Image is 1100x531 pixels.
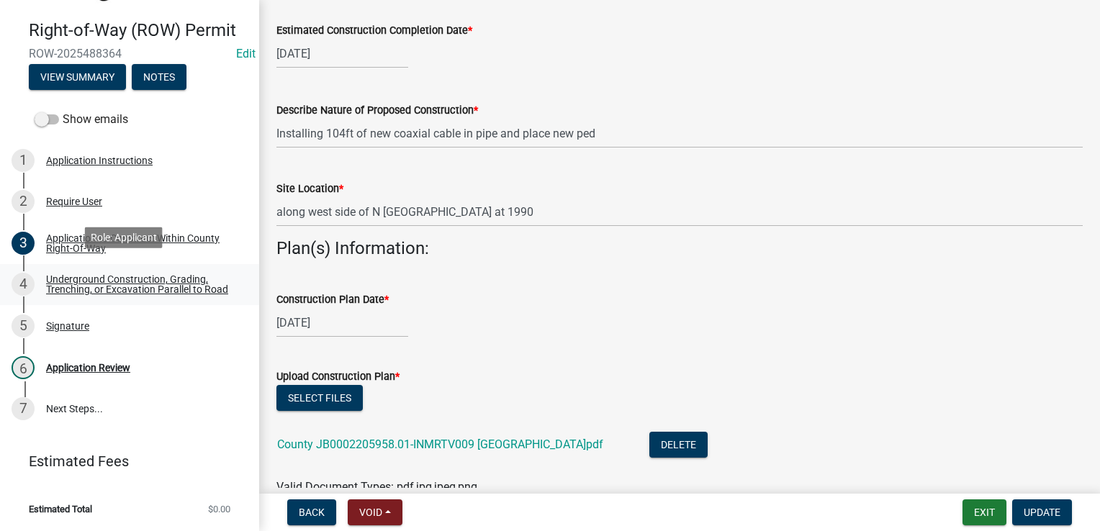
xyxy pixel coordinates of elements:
[12,314,35,337] div: 5
[276,106,478,116] label: Describe Nature of Proposed Construction
[12,397,35,420] div: 7
[1012,499,1072,525] button: Update
[46,196,102,206] div: Require User
[962,499,1006,525] button: Exit
[132,72,186,83] wm-modal-confirm: Notes
[46,233,236,253] div: Application to Construct Within County Right-Of-Way
[276,238,1083,259] h4: Plan(s) Information:
[46,155,153,165] div: Application Instructions
[46,321,89,331] div: Signature
[299,507,325,518] span: Back
[35,111,128,128] label: Show emails
[276,39,408,68] input: mm/dd/yyyy
[276,295,389,305] label: Construction Plan Date
[29,47,230,60] span: ROW-2025488364
[276,184,343,194] label: Site Location
[132,64,186,90] button: Notes
[276,480,477,494] span: Valid Document Types: pdf,jpg,jpeg,png
[276,26,472,36] label: Estimated Construction Completion Date
[12,356,35,379] div: 6
[649,438,708,452] wm-modal-confirm: Delete Document
[208,504,230,514] span: $0.00
[359,507,382,518] span: Void
[46,363,130,373] div: Application Review
[348,499,402,525] button: Void
[12,232,35,255] div: 3
[287,499,336,525] button: Back
[236,47,256,60] wm-modal-confirm: Edit Application Number
[12,273,35,296] div: 4
[29,72,126,83] wm-modal-confirm: Summary
[276,372,400,382] label: Upload Construction Plan
[276,308,408,337] input: mm/dd/yyyy
[1024,507,1060,518] span: Update
[277,437,603,451] a: County JB0002205958.01-INMRTV009 [GEOGRAPHIC_DATA]pdf
[46,274,236,294] div: Underground Construction, Grading, Trenching, or Excavation Parallel to Road
[29,504,92,514] span: Estimated Total
[649,432,708,458] button: Delete
[276,385,363,411] button: Select files
[85,227,163,248] div: Role: Applicant
[12,149,35,172] div: 1
[29,64,126,90] button: View Summary
[29,20,248,41] h4: Right-of-Way (ROW) Permit
[12,447,236,476] a: Estimated Fees
[236,47,256,60] a: Edit
[12,190,35,213] div: 2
